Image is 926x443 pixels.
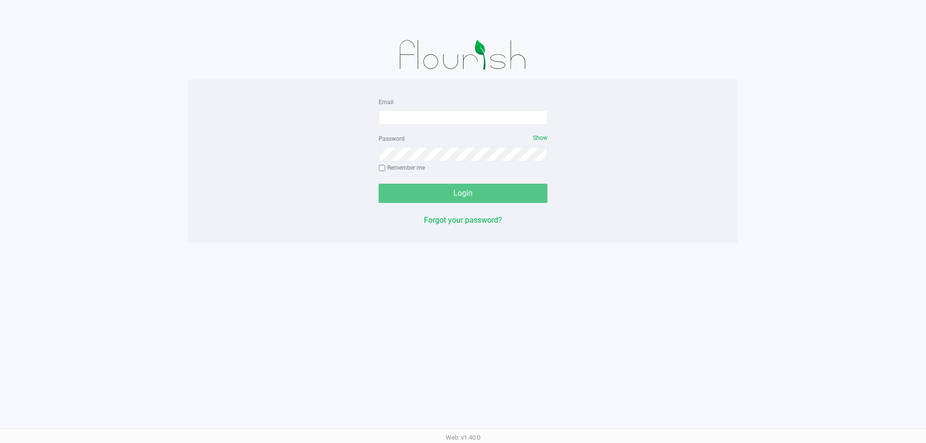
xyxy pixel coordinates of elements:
button: Forgot your password? [424,215,502,226]
span: Web: v1.40.0 [446,434,480,441]
label: Remember me [379,163,425,172]
label: Email [379,98,394,107]
label: Password [379,134,405,143]
span: Show [533,134,547,141]
input: Remember me [379,165,385,172]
